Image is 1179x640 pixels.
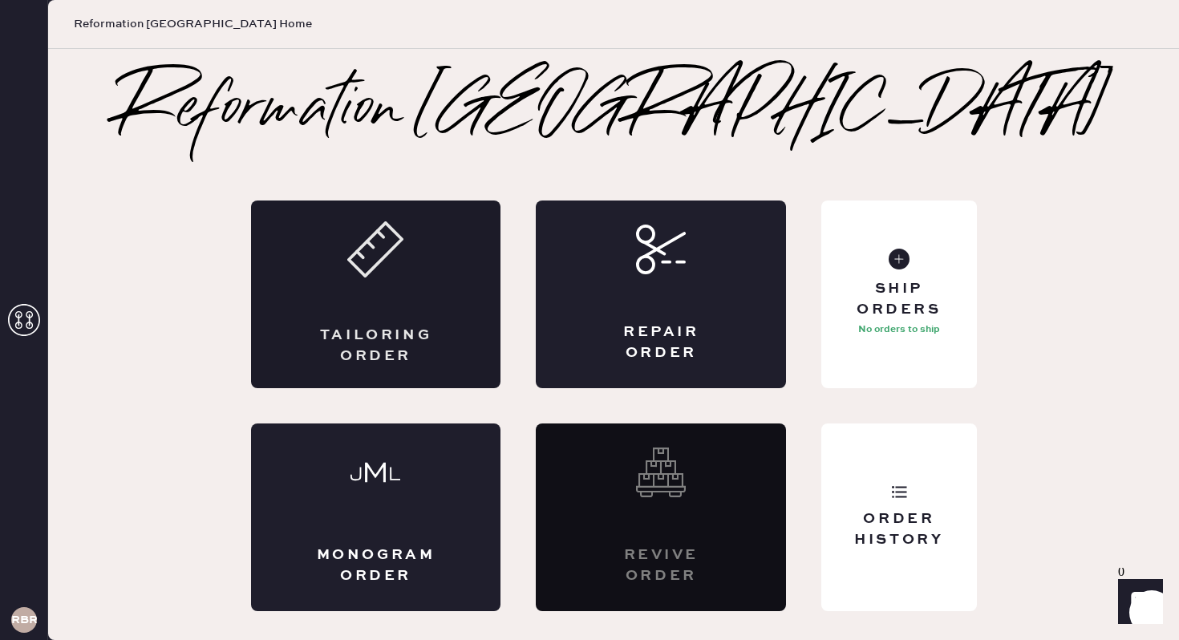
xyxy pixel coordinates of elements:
div: Ship Orders [834,279,963,319]
div: Interested? Contact us at care@hemster.co [536,423,786,611]
div: Order History [834,509,963,549]
p: No orders to ship [858,320,940,339]
div: Monogram Order [315,545,437,585]
div: Tailoring Order [315,326,437,366]
h3: RBRA [11,614,37,626]
iframe: Front Chat [1103,568,1172,637]
div: Revive order [600,545,722,585]
span: Reformation [GEOGRAPHIC_DATA] Home [74,16,312,32]
h2: Reformation [GEOGRAPHIC_DATA] [118,79,1110,143]
div: Repair Order [600,322,722,363]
